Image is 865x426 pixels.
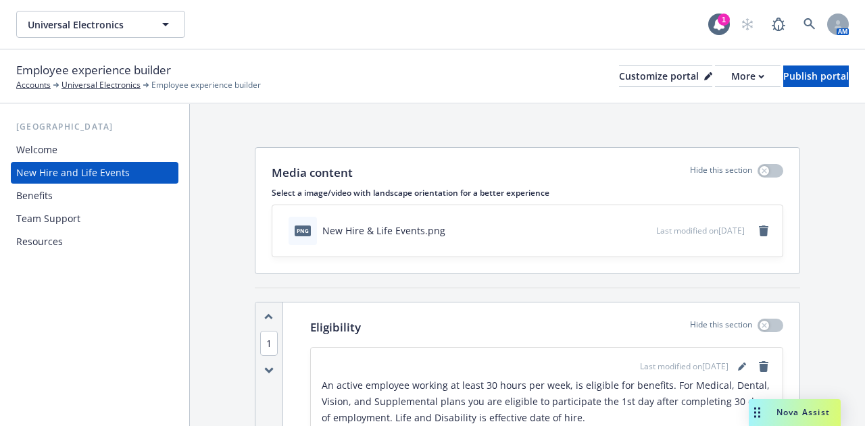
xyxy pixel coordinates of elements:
[16,139,57,161] div: Welcome
[749,399,766,426] div: Drag to move
[640,361,728,373] span: Last modified on [DATE]
[783,66,849,86] div: Publish portal
[776,406,830,418] span: Nova Assist
[61,79,141,91] a: Universal Electronics
[11,231,178,252] a: Resources
[322,377,772,426] p: An active employee working at least 30 hours per week, is eligible for benefits. For Medical, Den...
[656,225,745,236] span: Last modified on [DATE]
[796,11,823,38] a: Search
[690,164,752,182] p: Hide this section
[16,79,51,91] a: Accounts
[783,65,849,87] button: Publish portal
[151,79,261,91] span: Employee experience builder
[272,164,353,182] p: Media content
[260,336,278,350] button: 1
[16,162,130,184] div: New Hire and Life Events
[731,66,764,86] div: More
[11,162,178,184] a: New Hire and Life Events
[16,231,63,252] div: Resources
[619,66,712,86] div: Customize portal
[16,185,53,207] div: Benefits
[295,225,311,236] span: png
[272,187,783,198] p: Select a image/video with landscape orientation for a better experience
[310,319,361,336] p: Eligibility
[619,65,712,87] button: Customize portal
[11,208,178,230] a: Team Support
[28,18,145,32] span: Universal Electronics
[617,223,628,238] button: download file
[16,11,185,38] button: Universal Electronics
[690,319,752,336] p: Hide this section
[16,208,80,230] div: Team Support
[715,65,781,87] button: More
[756,358,772,375] a: remove
[734,11,761,38] a: Start snowing
[765,11,792,38] a: Report a Bug
[11,185,178,207] a: Benefits
[322,223,445,238] div: New Hire & Life Events.png
[718,14,730,26] div: 1
[639,223,651,238] button: preview file
[11,139,178,161] a: Welcome
[734,358,750,375] a: editPencil
[11,120,178,134] div: [GEOGRAPHIC_DATA]
[749,399,841,426] button: Nova Assist
[756,223,772,239] a: remove
[16,61,171,79] span: Employee experience builder
[260,331,278,356] span: 1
